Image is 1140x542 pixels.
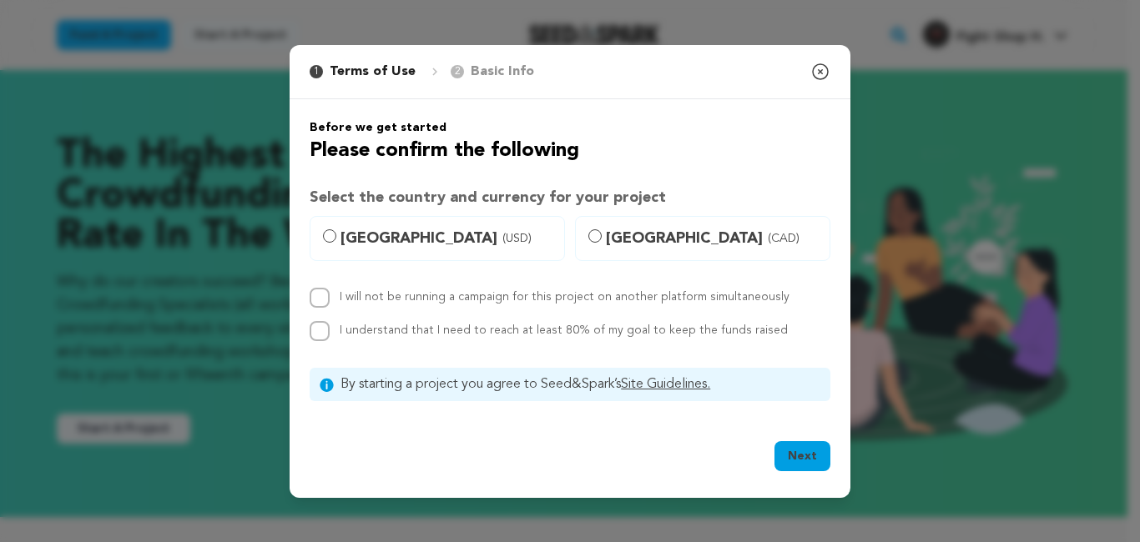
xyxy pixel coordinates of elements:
button: Next [774,441,830,471]
h3: Select the country and currency for your project [310,186,830,209]
span: 1 [310,65,323,78]
span: By starting a project you agree to Seed&Spark’s [340,374,820,394]
label: I understand that I need to reach at least 80% of my goal to keep the funds raised [340,324,788,336]
p: Terms of Use [330,62,416,82]
label: I will not be running a campaign for this project on another platform simultaneously [340,291,789,303]
h6: Before we get started [310,119,830,136]
span: [GEOGRAPHIC_DATA] [340,227,554,250]
a: Site Guidelines. [621,378,710,391]
span: (CAD) [768,230,800,247]
h2: Please confirm the following [310,136,830,166]
p: Basic Info [471,62,534,82]
span: (USD) [502,230,532,247]
span: 2 [451,65,464,78]
span: [GEOGRAPHIC_DATA] [606,227,820,250]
